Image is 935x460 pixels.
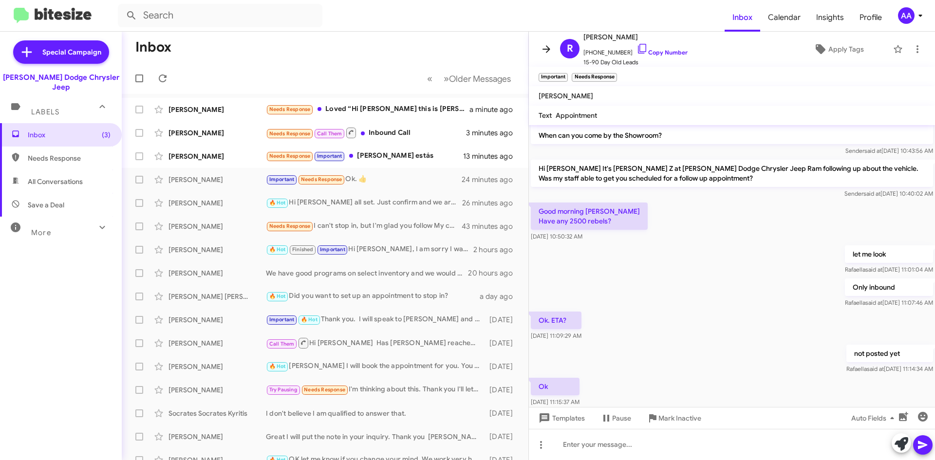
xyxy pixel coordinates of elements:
span: Rafaella [DATE] 11:01:04 AM [845,266,933,273]
span: Text [539,111,552,120]
span: Needs Response [304,386,345,393]
span: Save a Deal [28,200,64,210]
p: not posted yet [846,345,933,362]
div: [PERSON_NAME] [168,385,266,395]
span: Pause [612,409,631,427]
div: [DATE] [485,315,521,325]
span: Try Pausing [269,386,298,393]
span: said at [864,147,881,154]
a: Special Campaign [13,40,109,64]
div: AA [898,7,915,24]
span: said at [865,266,882,273]
span: [PERSON_NAME] [539,92,593,100]
div: [DATE] [485,362,521,371]
div: Ok. 👍 [266,174,462,185]
div: [DATE] [485,385,521,395]
div: 20 hours ago [468,268,521,278]
span: [DATE] 11:09:29 AM [531,332,581,339]
div: Great I will put the note in your inquiry. Thank you [PERSON_NAME] [266,432,485,442]
span: Call Them [269,341,295,347]
a: Profile [852,3,890,32]
div: I don't believe I am qualified to answer that. [266,408,485,418]
div: [PERSON_NAME] [168,198,266,208]
span: Sender [DATE] 10:43:56 AM [845,147,933,154]
span: 🔥 Hot [301,316,318,323]
span: Important [269,316,295,323]
p: Ok [531,378,580,395]
div: [PERSON_NAME] [168,338,266,348]
div: [PERSON_NAME] [168,105,266,114]
div: Socrates Socrates Kyritis [168,408,266,418]
div: 26 minutes ago [462,198,521,208]
button: Next [438,69,517,89]
span: Special Campaign [42,47,101,57]
span: 🔥 Hot [269,200,286,206]
p: Ok. ETA? [531,312,581,329]
p: Good morning [PERSON_NAME] Have any 2500 rebels? [531,202,648,230]
div: [PERSON_NAME] [168,175,266,184]
input: Search [118,4,322,27]
span: Important [317,153,342,159]
small: Needs Response [572,73,617,82]
span: Needs Response [269,130,311,137]
div: I'm thinking about this. Thank you I'll let you know [266,384,485,395]
div: 3 minutes ago [466,128,521,138]
span: « [427,73,432,85]
span: Needs Response [28,153,111,163]
div: Hi [PERSON_NAME], I am sorry I was off. I will speak to your associate [DATE] and het back to you... [266,244,473,255]
span: R [567,41,573,56]
div: [PERSON_NAME] [168,268,266,278]
div: [PERSON_NAME] [168,221,266,231]
a: Calendar [760,3,808,32]
button: AA [890,7,924,24]
span: Rafaella [DATE] 11:07:46 AM [845,299,933,306]
div: [PERSON_NAME] [168,128,266,138]
span: (3) [102,130,111,140]
p: let me look [845,245,933,263]
span: » [444,73,449,85]
div: [DATE] [485,408,521,418]
small: Important [539,73,568,82]
span: [DATE] 11:15:37 AM [531,398,580,405]
span: [DATE] 10:50:32 AM [531,233,582,240]
span: Rafaella [DATE] 11:14:34 AM [846,365,933,372]
span: Call Them [317,130,342,137]
div: [PERSON_NAME] [168,245,266,255]
button: Mark Inactive [639,409,709,427]
span: Apply Tags [828,40,864,58]
span: 🔥 Hot [269,293,286,299]
div: 43 minutes ago [462,221,521,231]
span: Insights [808,3,852,32]
div: [PERSON_NAME] I will book the appointment for you. You can tell me which two later or [DATE] [PER... [266,361,485,372]
span: Important [320,246,345,253]
div: 2 hours ago [473,245,521,255]
span: Templates [537,409,585,427]
span: [PHONE_NUMBER] [583,43,688,57]
span: Important [269,176,295,183]
div: a minute ago [469,105,521,114]
div: [PERSON_NAME] [PERSON_NAME] [168,292,266,301]
nav: Page navigation example [422,69,517,89]
div: Thank you. I will speak to [PERSON_NAME] and have her contact you as soon as she gets in [DATE]. ... [266,314,485,325]
h1: Inbox [135,39,171,55]
span: Labels [31,108,59,116]
span: Sender [DATE] 10:40:02 AM [844,190,933,197]
a: Inbox [725,3,760,32]
span: said at [865,299,882,306]
span: 🔥 Hot [269,246,286,253]
div: [PERSON_NAME] [168,362,266,371]
span: Auto Fields [851,409,898,427]
div: Loved “Hi [PERSON_NAME] this is [PERSON_NAME] , Manager at [PERSON_NAME] Dodge Chrysler Jeep Ram.... [266,104,469,115]
span: More [31,228,51,237]
div: [PERSON_NAME] [168,315,266,325]
div: [PERSON_NAME] [168,432,266,442]
button: Apply Tags [788,40,888,58]
p: Hi [PERSON_NAME] It's [PERSON_NAME] Z at [PERSON_NAME] Dodge Chrysler Jeep Ram following up about... [531,160,933,187]
div: [PERSON_NAME] [168,151,266,161]
span: said at [867,365,884,372]
span: 🔥 Hot [269,363,286,369]
span: Older Messages [449,74,511,84]
div: I can't stop in, but I'm glad you follow My construction company is in the market for a new and o... [266,221,462,232]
